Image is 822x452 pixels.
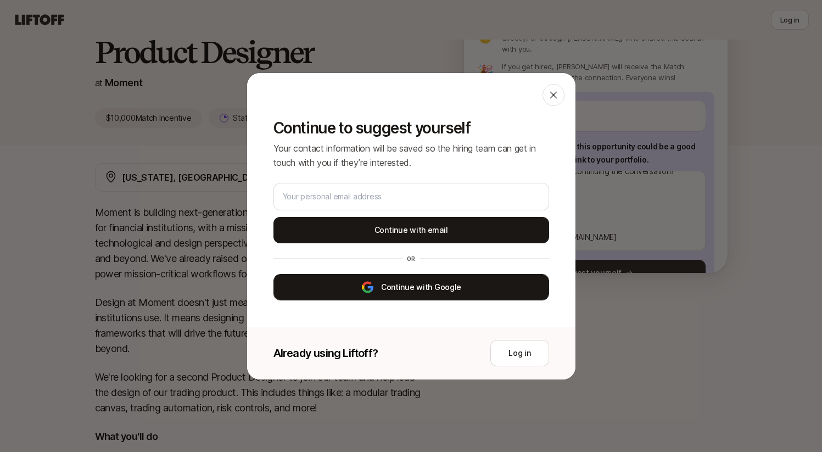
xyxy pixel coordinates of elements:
p: Already using Liftoff? [273,345,378,361]
button: Continue with email [273,217,549,243]
p: Your contact information will be saved so the hiring team can get in touch with you if they’re in... [273,141,549,170]
button: Continue with Google [273,274,549,300]
p: Continue to suggest yourself [273,119,549,137]
button: Log in [490,340,549,366]
div: or [402,254,420,263]
img: google-logo [361,281,374,294]
input: Your personal email address [283,190,540,203]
